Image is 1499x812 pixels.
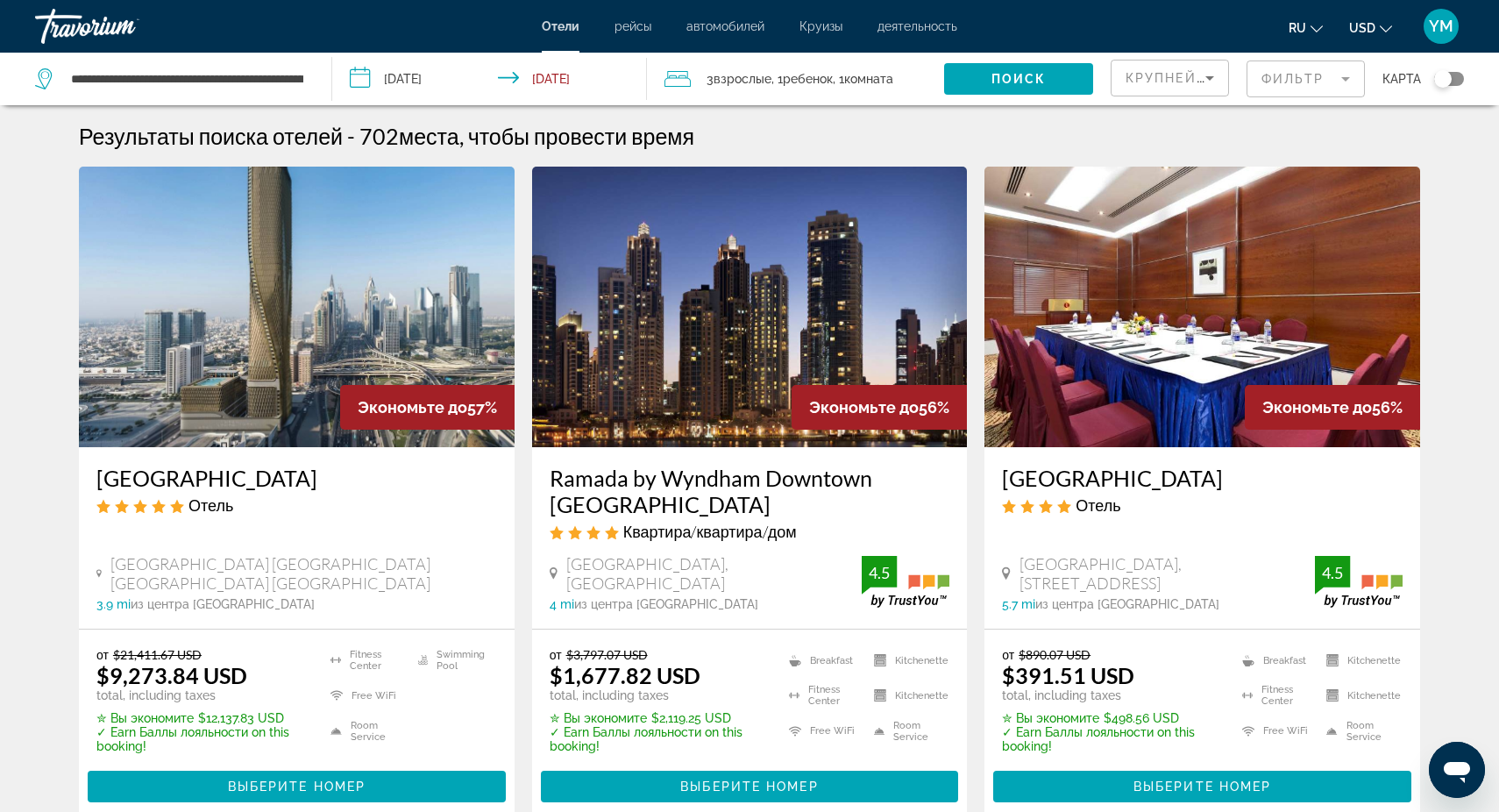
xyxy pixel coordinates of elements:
[332,53,647,105] button: Check-in date: Jan 4, 2026 Check-out date: Jan 9, 2026
[707,67,771,91] span: 3
[96,711,194,725] span: ✮ Вы экономите
[865,647,949,673] li: Kitchenette
[96,688,309,702] p: total, including taxes
[347,123,355,149] span: -
[623,522,797,541] span: Квартира/квартира/дом
[1418,8,1464,45] button: User Menu
[541,774,959,794] a: Выберите номер
[1429,742,1485,798] iframe: Кнопка запуска окна обмена сообщениями
[532,167,968,447] img: Hotel image
[771,67,833,91] span: , 1
[1133,780,1271,794] span: Выберите номер
[862,562,897,583] div: 4.5
[550,711,768,725] p: $2,119.25 USD
[991,72,1047,86] span: Поиск
[550,711,647,725] span: ✮ Вы экономите
[1233,718,1318,744] li: Free WiFi
[865,682,949,709] li: Kitchenette
[228,780,366,794] span: Выберите номер
[809,398,919,417] span: Экономьте до
[1289,21,1306,35] span: ru
[550,522,950,541] div: 4 star Apartment
[1019,554,1315,593] span: [GEOGRAPHIC_DATA], [STREET_ADDRESS]
[322,718,409,744] li: Room Service
[550,465,950,517] a: Ramada by Wyndham Downtown [GEOGRAPHIC_DATA]
[96,597,131,611] span: 3.9 mi
[799,19,842,33] a: Круизы
[188,495,233,515] span: Отель
[113,647,202,662] del: $21,411.67 USD
[1002,495,1403,515] div: 4 star Hotel
[792,385,967,430] div: 56%
[944,63,1093,95] button: Поиск
[1289,15,1323,40] button: Change language
[96,711,309,725] p: $12,137.83 USD
[550,647,562,662] span: от
[1349,21,1375,35] span: USD
[862,556,949,608] img: trustyou-badge.svg
[88,774,506,794] a: Выберите номер
[993,774,1411,794] a: Выберите номер
[1421,71,1464,87] button: Toggle map
[131,597,315,611] span: из центра [GEOGRAPHIC_DATA]
[110,554,497,593] span: [GEOGRAPHIC_DATA] [GEOGRAPHIC_DATA] [GEOGRAPHIC_DATA] [GEOGRAPHIC_DATA]
[647,53,944,105] button: Travelers: 3 adults, 1 child
[680,780,818,794] span: Выберите номер
[714,72,771,86] span: Взрослые
[1247,60,1365,98] button: Filter
[399,123,694,149] span: места, чтобы провести время
[1315,562,1350,583] div: 4.5
[1262,398,1372,417] span: Экономьте до
[340,385,515,430] div: 57%
[1002,662,1134,688] ins: $391.51 USD
[88,771,506,802] button: Выберите номер
[550,688,768,702] p: total, including taxes
[1002,465,1403,491] a: [GEOGRAPHIC_DATA]
[566,647,648,662] del: $3,797.07 USD
[542,19,579,33] a: Отели
[96,662,247,688] ins: $9,273.84 USD
[1318,718,1402,744] li: Room Service
[833,67,893,91] span: , 1
[550,597,574,611] span: 4 mi
[844,72,893,86] span: Комната
[780,682,864,709] li: Fitness Center
[322,682,409,709] li: Free WiFi
[550,725,768,753] p: ✓ Earn Баллы лояльности on this booking!
[877,19,957,33] a: деятельность
[783,72,833,86] span: Ребенок
[1035,597,1219,611] span: из центра [GEOGRAPHIC_DATA]
[1002,711,1220,725] p: $498.56 USD
[1318,682,1402,709] li: Kitchenette
[1349,15,1392,40] button: Change currency
[1315,556,1403,608] img: trustyou-badge.svg
[1002,688,1220,702] p: total, including taxes
[1233,682,1318,709] li: Fitness Center
[686,19,764,33] a: автомобилей
[1002,647,1014,662] span: от
[780,647,864,673] li: Breakfast
[615,19,651,33] a: рейсы
[993,771,1411,802] button: Выберите номер
[1382,67,1421,91] span: карта
[984,167,1420,447] img: Hotel image
[1002,597,1035,611] span: 5.7 mi
[550,662,700,688] ins: $1,677.82 USD
[1126,68,1214,89] mat-select: Sort by
[780,718,864,744] li: Free WiFi
[566,554,863,593] span: [GEOGRAPHIC_DATA], [GEOGRAPHIC_DATA]
[96,465,497,491] a: [GEOGRAPHIC_DATA]
[1002,711,1099,725] span: ✮ Вы экономите
[359,123,694,149] h2: 702
[35,4,210,49] a: Travorium
[1126,71,1339,85] span: Крупнейшие сбережения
